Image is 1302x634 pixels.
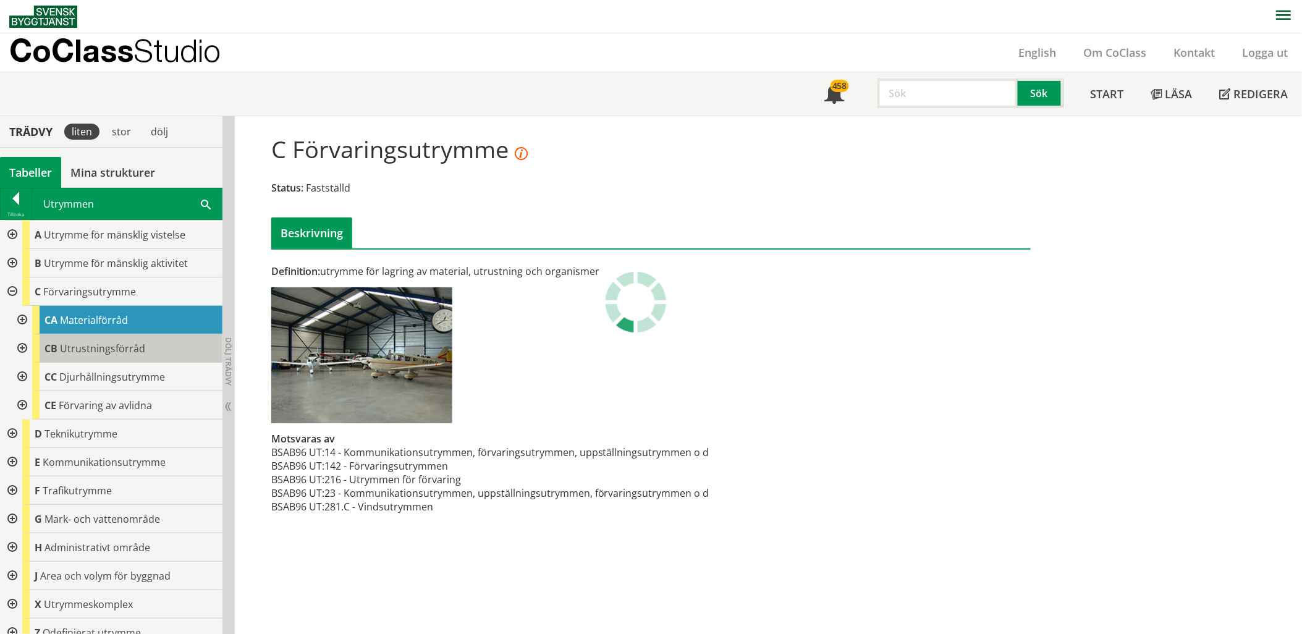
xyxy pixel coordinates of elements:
span: Dölj trädvy [223,337,234,386]
a: Start [1077,72,1138,116]
a: Mina strukturer [61,157,164,188]
span: Start [1091,87,1124,101]
div: Trädvy [2,125,59,138]
span: H [35,541,42,554]
a: 458 [811,72,858,116]
a: Redigera [1206,72,1302,116]
span: Trafikutrymme [43,484,112,497]
a: Kontakt [1160,45,1229,60]
span: Studio [133,32,221,69]
div: Beskrivning [271,218,352,248]
td: 23 - Kommunikationsutrymmen, uppställningsutrymmen, förvaringsutrymmen o d [324,486,709,500]
span: Definition: [271,264,320,278]
button: Sök [1018,78,1063,108]
span: Teknikutrymme [44,427,117,441]
h1: C Förvaringsutrymme [271,135,528,163]
span: Djurhållningsutrymme [59,370,165,384]
span: B [35,256,41,270]
span: A [35,228,41,242]
img: c-forvaringsutrymme.jpg [271,287,452,423]
span: Motsvaras av [271,432,335,446]
td: 281.C - Vindsutrymmen [324,500,709,514]
td: BSAB96 UT: [271,486,324,500]
td: BSAB96 UT: [271,500,324,514]
span: CB [44,342,57,355]
span: Utrustningsförråd [60,342,145,355]
div: Utrymmen [32,188,222,219]
div: utrymme för lagring av material, utrustning och organismer [271,264,771,278]
span: Sök i tabellen [201,197,211,210]
span: E [35,455,40,469]
div: 458 [831,80,849,92]
input: Sök [877,78,1018,108]
td: 142 - Förvaringsutrymmen [324,459,709,473]
span: Notifikationer [824,85,844,105]
span: Area och volym för byggnad [40,569,171,583]
span: Förvaring av avlidna [59,399,152,412]
p: CoClass [9,43,221,57]
span: CA [44,313,57,327]
span: G [35,512,42,526]
img: Laddar [605,271,667,333]
a: English [1005,45,1070,60]
div: dölj [143,124,175,140]
span: Läsa [1165,87,1193,101]
td: 14 - Kommunikationsutrymmen, förvaringsutrymmen, uppställningsutrymmen o d [324,446,709,459]
a: CoClassStudio [9,33,247,72]
span: CE [44,399,56,412]
span: Administrativt område [44,541,150,554]
span: CC [44,370,57,384]
i: Objektet [Förvaringsutrymme] tillhör en tabell som har publicerats i en senare version. Detta inn... [515,148,528,161]
span: F [35,484,40,497]
span: J [35,569,38,583]
td: BSAB96 UT: [271,459,324,473]
span: Förvaringsutrymme [43,285,136,298]
span: Status: [271,181,303,195]
div: liten [64,124,99,140]
span: Mark- och vattenområde [44,512,160,526]
span: Kommunikationsutrymme [43,455,166,469]
div: Tillbaka [1,209,32,219]
span: Redigera [1234,87,1288,101]
span: D [35,427,42,441]
span: Utrymmeskomplex [44,598,133,611]
div: stor [104,124,138,140]
span: Utrymme för mänsklig vistelse [44,228,185,242]
span: Utrymme för mänsklig aktivitet [44,256,188,270]
td: BSAB96 UT: [271,473,324,486]
td: BSAB96 UT: [271,446,324,459]
span: Materialförråd [60,313,128,327]
span: X [35,598,41,611]
a: Om CoClass [1070,45,1160,60]
a: Logga ut [1229,45,1302,60]
a: Läsa [1138,72,1206,116]
span: Fastställd [306,181,350,195]
td: 216 - Utrymmen för förvaring [324,473,709,486]
span: C [35,285,41,298]
img: Svensk Byggtjänst [9,6,77,28]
